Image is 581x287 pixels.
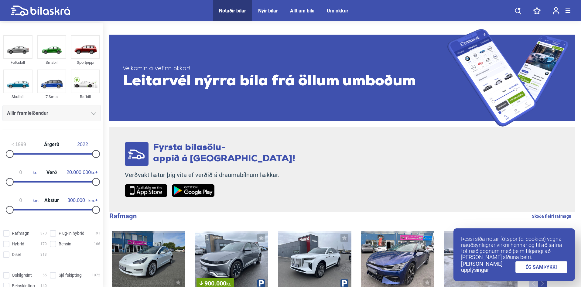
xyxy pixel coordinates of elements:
b: Rafmagn [109,212,137,220]
span: Plug-in hybrid [59,230,84,237]
span: 55 [43,272,47,278]
span: Sjálfskipting [59,272,82,278]
div: 7 Sæta [37,93,66,100]
span: kr. [226,281,231,287]
a: Skoða fleiri rafmagn [532,212,571,220]
span: Verð [45,170,58,175]
a: Notaðir bílar [219,8,246,14]
a: ÉG SAMÞYKKI [515,261,568,273]
span: 313 [40,251,47,258]
span: Hybrid [12,241,24,247]
span: Velkomin á vefinn okkar! [123,65,447,73]
span: kr. [9,170,37,175]
div: Smábíl [37,59,66,66]
a: [PERSON_NAME] upplýsingar [461,261,515,273]
span: Bensín [59,241,71,247]
a: Nýir bílar [258,8,278,14]
span: kr. [67,170,95,175]
span: Árgerð [43,142,61,147]
a: Um okkur [327,8,348,14]
span: Rafmagn [12,230,29,237]
span: 191 [94,230,100,237]
span: 900.000 [200,280,231,286]
p: Verðvakt lætur þig vita ef verðið á draumabílnum lækkar. [125,171,295,179]
div: Fólksbíll [3,59,32,66]
span: Allir framleiðendur [7,109,48,118]
span: Leitarvél nýrra bíla frá öllum umboðum [123,73,447,91]
div: Skutbíll [3,93,32,100]
span: Fyrsta bílasölu- appið á [GEOGRAPHIC_DATA]! [153,143,295,164]
span: Óskilgreint [12,272,32,278]
span: Akstur [43,198,60,203]
div: Rafbíll [71,93,100,100]
span: Dísel [12,251,21,258]
a: Allt um bíla [290,8,315,14]
span: 1072 [92,272,100,278]
span: 170 [40,241,47,247]
a: Velkomin á vefinn okkar!Leitarvél nýrra bíla frá öllum umboðum [109,29,575,127]
div: Sportjeppi [71,59,100,66]
p: Þessi síða notar fótspor (e. cookies) vegna nauðsynlegrar virkni hennar og til að safna tölfræðig... [461,236,567,260]
span: km. [9,198,39,203]
img: user-login.svg [553,7,559,15]
span: km. [64,198,95,203]
span: 166 [94,241,100,247]
span: 370 [40,230,47,237]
